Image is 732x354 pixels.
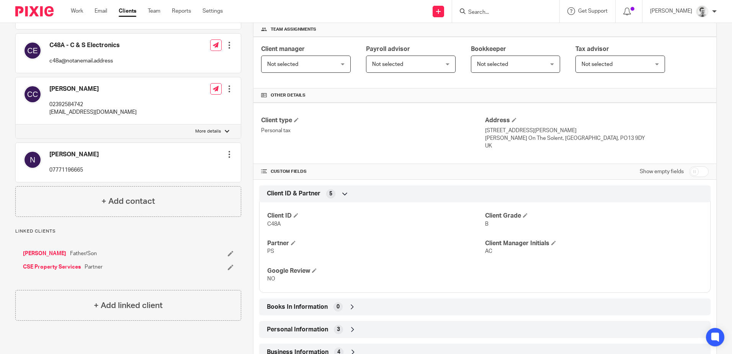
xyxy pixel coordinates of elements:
input: Search [467,9,536,16]
span: Not selected [582,62,613,67]
span: Bookkeeper [471,46,506,52]
span: Payroll advisor [366,46,410,52]
p: [EMAIL_ADDRESS][DOMAIN_NAME] [49,108,137,116]
p: 07771196665 [49,166,99,174]
h4: Partner [267,239,485,247]
span: C48A [267,221,281,227]
span: PS [267,249,274,254]
span: Books In Information [267,303,328,311]
a: [PERSON_NAME] [23,250,66,257]
h4: + Add contact [101,195,155,207]
p: c48a@notanemail.address [49,57,120,65]
span: Tax advisor [575,46,609,52]
p: [STREET_ADDRESS][PERSON_NAME] [485,127,709,134]
a: Work [71,7,83,15]
span: Father/Son [70,250,97,257]
img: svg%3E [23,85,42,103]
label: Show empty fields [640,168,684,175]
h4: Address [485,116,709,125]
a: Settings [203,7,223,15]
span: 3 [337,326,340,333]
span: NO [267,276,275,282]
h4: Client Manager Initials [485,239,703,247]
p: 02392584742 [49,101,137,108]
a: Clients [119,7,136,15]
span: Other details [271,92,306,98]
span: Client ID & Partner [267,190,320,198]
h4: [PERSON_NAME] [49,151,99,159]
h4: CUSTOM FIELDS [261,169,485,175]
p: Personal tax [261,127,485,134]
h4: [PERSON_NAME] [49,85,137,93]
a: CSE Property Services [23,263,81,271]
h4: Google Review [267,267,485,275]
p: UK [485,142,709,150]
img: Pixie [15,6,54,16]
span: Not selected [372,62,403,67]
span: Personal Information [267,326,328,334]
h4: Client type [261,116,485,125]
span: Not selected [267,62,298,67]
span: Get Support [578,8,608,14]
img: svg%3E [23,151,42,169]
span: 0 [337,303,340,311]
p: [PERSON_NAME] [650,7,692,15]
a: Email [95,7,107,15]
p: More details [195,128,221,134]
p: [PERSON_NAME] On The Solent, [GEOGRAPHIC_DATA], PO13 9DY [485,134,709,142]
span: B [485,221,489,227]
p: Linked clients [15,228,241,234]
h4: Client Grade [485,212,703,220]
a: Reports [172,7,191,15]
h4: C48A - C & S Electronics [49,41,120,49]
span: Client manager [261,46,305,52]
span: 5 [329,190,332,198]
span: Partner [85,263,103,271]
h4: Client ID [267,212,485,220]
span: Team assignments [271,26,316,33]
img: svg%3E [23,41,42,60]
a: Team [148,7,160,15]
span: Not selected [477,62,508,67]
img: Andy_2025.jpg [696,5,708,18]
h4: + Add linked client [94,300,163,311]
span: AC [485,249,492,254]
